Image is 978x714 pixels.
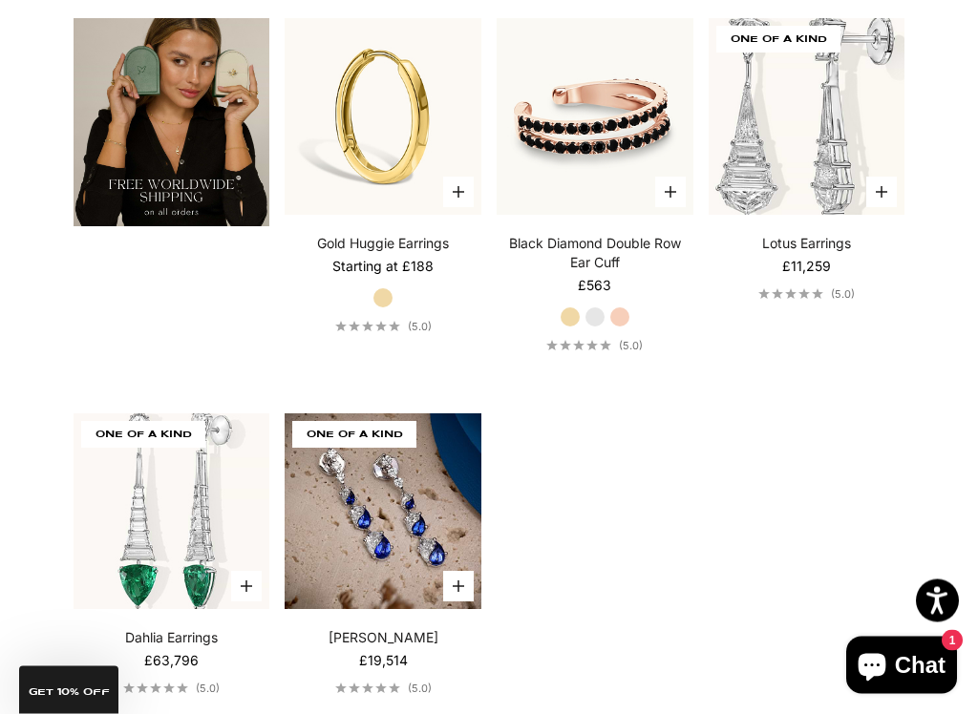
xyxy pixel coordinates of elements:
a: Dahlia Earrings [125,629,218,648]
a: Black Diamond Double Row Ear Cuff [497,235,693,273]
sale-price: Starting at £188 [332,258,434,277]
span: (5.0) [831,288,855,302]
a: Lotus Earrings [762,235,851,254]
a: 5.0 out of 5.0 stars(5.0) [758,288,855,302]
sale-price: £11,259 [782,258,831,277]
sale-price: £563 [578,277,611,296]
img: Lotus Earrings [709,19,905,216]
span: ONE OF A KIND [81,422,205,449]
span: (5.0) [408,682,432,696]
span: GET 10% Off [29,687,110,697]
span: (5.0) [408,321,432,334]
inbox-online-store-chat: Shopify online store chat [840,637,963,699]
a: 5.0 out of 5.0 stars(5.0) [335,321,432,334]
div: 5.0 out of 5.0 stars [335,683,400,694]
a: Gold Huggie Earrings [317,235,449,254]
span: (5.0) [196,682,220,696]
img: #YellowGold #WhiteGold #RoseGold [285,414,481,611]
a: 5.0 out of 5.0 stars(5.0) [123,682,220,696]
a: [PERSON_NAME] [329,629,438,648]
div: 5.0 out of 5.0 stars [123,683,188,694]
img: #YellowGold [285,19,481,216]
img: #RoseGold [497,19,693,216]
div: 5.0 out of 5.0 stars [335,322,400,332]
div: 5.0 out of 5.0 stars [546,341,611,351]
span: ONE OF A KIND [716,27,840,53]
sale-price: £19,514 [359,652,408,671]
a: 5.0 out of 5.0 stars(5.0) [546,340,643,353]
sale-price: £63,796 [144,652,199,671]
img: Dahlia Earrings [74,414,270,611]
div: GET 10% Off [19,666,118,714]
span: ONE OF A KIND [292,422,416,449]
div: 5.0 out of 5.0 stars [758,289,823,300]
span: (5.0) [619,340,643,353]
a: 5.0 out of 5.0 stars(5.0) [335,682,432,696]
